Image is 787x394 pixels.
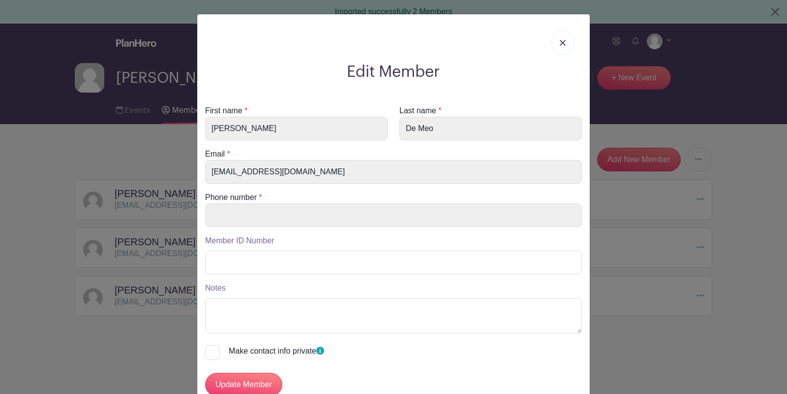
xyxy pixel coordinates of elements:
[205,105,242,117] label: First name
[205,282,226,294] label: Notes
[229,345,582,357] div: Make contact info private
[205,148,225,160] label: Email
[399,105,436,117] label: Last name
[205,192,257,203] label: Phone number
[560,40,566,46] img: close_button-5f87c8562297e5c2d7936805f587ecaba9071eb48480494691a3f1689db116b3.svg
[205,235,274,247] label: Member ID Number
[205,63,582,81] h2: Edit Member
